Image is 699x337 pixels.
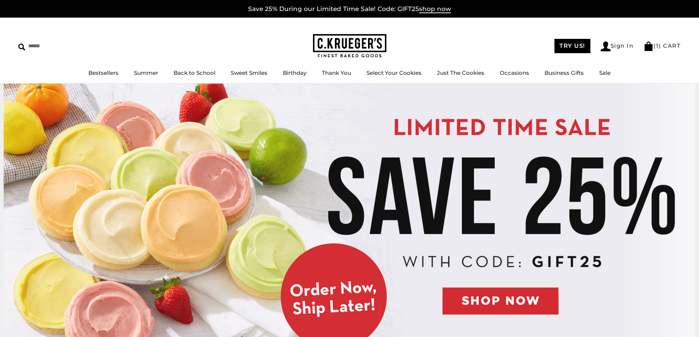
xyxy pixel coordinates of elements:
[644,41,654,51] img: Bag
[601,41,634,51] a: Sign In
[599,69,611,76] a: Sale
[437,69,484,76] a: Just The Cookies
[134,69,158,76] a: Summer
[283,69,306,76] a: Birthday
[554,39,590,53] a: TRY US!
[656,42,659,49] span: 1
[545,69,584,76] a: Business Gifts
[88,69,119,76] a: Bestsellers
[322,69,351,76] a: Thank You
[500,69,529,76] a: Occasions
[367,69,422,76] a: Select Your Cookies
[644,42,681,49] a: (1) CART
[248,5,451,13] a: Save 25% During our Limited Time Sale! Code: GIFT25shop now
[231,69,267,76] a: Sweet Smiles
[18,44,25,51] img: Search
[174,69,215,76] a: Back to School
[313,34,386,58] img: C.KRUEGER'S
[601,41,611,51] img: Account
[18,40,106,52] input: Search
[419,5,451,13] span: shop now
